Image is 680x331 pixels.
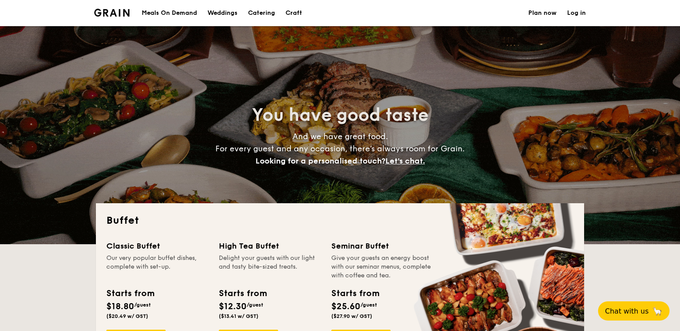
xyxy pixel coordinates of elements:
div: Classic Buffet [106,240,208,252]
div: Starts from [219,287,266,300]
div: Give your guests an energy boost with our seminar menus, complete with coffee and tea. [331,254,433,280]
div: Starts from [106,287,154,300]
div: High Tea Buffet [219,240,321,252]
span: ($20.49 w/ GST) [106,313,148,319]
span: $25.60 [331,301,360,312]
span: ($13.41 w/ GST) [219,313,258,319]
span: And we have great food. For every guest and any occasion, there’s always room for Grain. [215,132,465,166]
span: 🦙 [652,306,663,316]
span: $12.30 [219,301,247,312]
div: Seminar Buffet [331,240,433,252]
span: /guest [134,302,151,308]
span: $18.80 [106,301,134,312]
span: Let's chat. [385,156,425,166]
button: Chat with us🦙 [598,301,670,321]
img: Grain [94,9,129,17]
div: Starts from [331,287,379,300]
div: Delight your guests with our light and tasty bite-sized treats. [219,254,321,280]
h2: Buffet [106,214,574,228]
span: You have good taste [252,105,428,126]
span: /guest [360,302,377,308]
span: ($27.90 w/ GST) [331,313,372,319]
span: /guest [247,302,263,308]
div: Our very popular buffet dishes, complete with set-up. [106,254,208,280]
a: Logotype [94,9,129,17]
span: Looking for a personalised touch? [255,156,385,166]
span: Chat with us [605,307,649,315]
